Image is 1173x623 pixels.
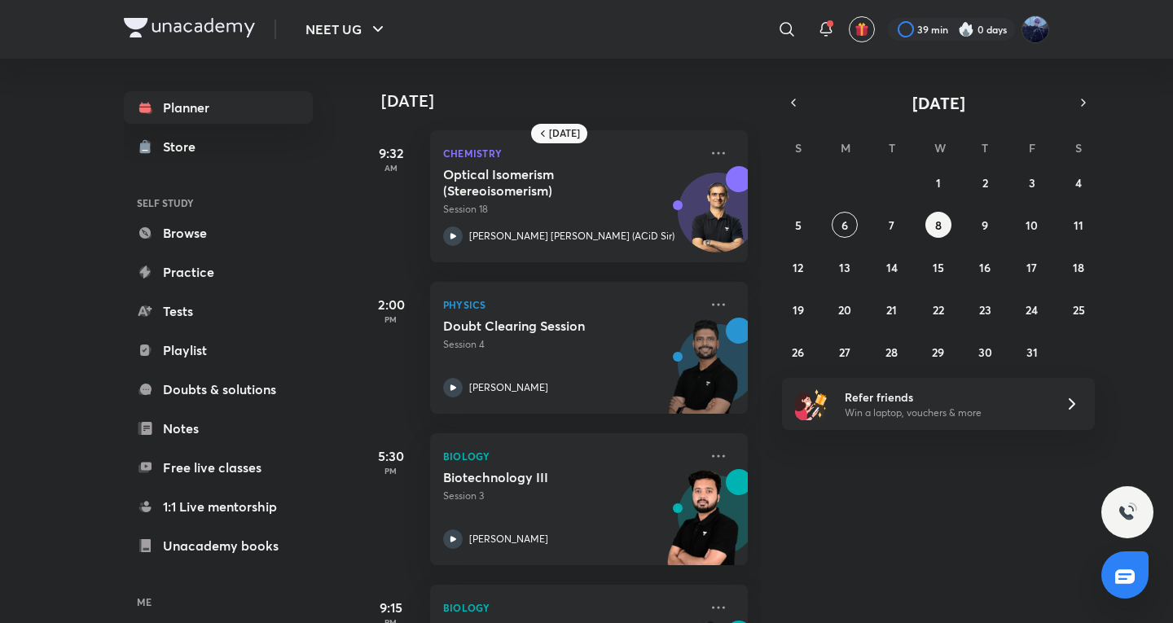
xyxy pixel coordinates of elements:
[1026,260,1037,275] abbr: October 17, 2025
[124,18,255,42] a: Company Logo
[1075,175,1082,191] abbr: October 4, 2025
[163,137,205,156] div: Store
[972,212,998,238] button: October 9, 2025
[1019,254,1045,280] button: October 17, 2025
[1019,339,1045,365] button: October 31, 2025
[124,451,313,484] a: Free live classes
[838,302,851,318] abbr: October 20, 2025
[958,21,974,37] img: streak
[935,217,942,233] abbr: October 8, 2025
[124,373,313,406] a: Doubts & solutions
[443,166,646,199] h5: Optical Isomerism (Stereoisomerism)
[679,182,757,260] img: Avatar
[979,302,991,318] abbr: October 23, 2025
[443,469,646,485] h5: Biotechnology III
[1074,217,1083,233] abbr: October 11, 2025
[1021,15,1049,43] img: Kushagra Singh
[889,217,894,233] abbr: October 7, 2025
[549,127,580,140] h6: [DATE]
[443,489,699,503] p: Session 3
[886,302,897,318] abbr: October 21, 2025
[936,175,941,191] abbr: October 1, 2025
[845,388,1045,406] h6: Refer friends
[358,295,424,314] h5: 2:00
[1075,140,1082,156] abbr: Saturday
[982,217,988,233] abbr: October 9, 2025
[124,334,313,366] a: Playlist
[1065,169,1092,195] button: October 4, 2025
[925,296,951,322] button: October 22, 2025
[1065,212,1092,238] button: October 11, 2025
[358,598,424,617] h5: 9:15
[124,295,313,327] a: Tests
[785,296,811,322] button: October 19, 2025
[1029,175,1035,191] abbr: October 3, 2025
[925,254,951,280] button: October 15, 2025
[972,296,998,322] button: October 23, 2025
[443,295,699,314] p: Physics
[443,143,699,163] p: Chemistry
[296,13,398,46] button: NEET UG
[925,212,951,238] button: October 8, 2025
[1026,302,1038,318] abbr: October 24, 2025
[795,140,802,156] abbr: Sunday
[885,344,898,360] abbr: October 28, 2025
[854,22,869,37] img: avatar
[879,254,905,280] button: October 14, 2025
[124,217,313,249] a: Browse
[839,344,850,360] abbr: October 27, 2025
[1065,254,1092,280] button: October 18, 2025
[845,406,1045,420] p: Win a laptop, vouchers & more
[972,339,998,365] button: October 30, 2025
[358,466,424,476] p: PM
[979,260,991,275] abbr: October 16, 2025
[443,446,699,466] p: Biology
[124,130,313,163] a: Store
[124,91,313,124] a: Planner
[358,446,424,466] h5: 5:30
[912,92,965,114] span: [DATE]
[1019,296,1045,322] button: October 24, 2025
[795,388,828,420] img: referral
[841,140,850,156] abbr: Monday
[443,202,699,217] p: Session 18
[793,260,803,275] abbr: October 12, 2025
[932,344,944,360] abbr: October 29, 2025
[839,260,850,275] abbr: October 13, 2025
[805,91,1072,114] button: [DATE]
[124,256,313,288] a: Practice
[879,296,905,322] button: October 21, 2025
[832,296,858,322] button: October 20, 2025
[832,254,858,280] button: October 13, 2025
[832,212,858,238] button: October 6, 2025
[832,339,858,365] button: October 27, 2025
[1026,344,1038,360] abbr: October 31, 2025
[982,140,988,156] abbr: Thursday
[849,16,875,42] button: avatar
[933,302,944,318] abbr: October 22, 2025
[982,175,988,191] abbr: October 2, 2025
[124,18,255,37] img: Company Logo
[792,344,804,360] abbr: October 26, 2025
[124,412,313,445] a: Notes
[785,254,811,280] button: October 12, 2025
[443,598,699,617] p: Biology
[469,380,548,395] p: [PERSON_NAME]
[886,260,898,275] abbr: October 14, 2025
[124,588,313,616] h6: ME
[124,189,313,217] h6: SELF STUDY
[443,337,699,352] p: Session 4
[925,169,951,195] button: October 1, 2025
[658,469,748,581] img: unacademy
[1026,217,1038,233] abbr: October 10, 2025
[933,260,944,275] abbr: October 15, 2025
[795,217,802,233] abbr: October 5, 2025
[658,318,748,430] img: unacademy
[925,339,951,365] button: October 29, 2025
[124,490,313,523] a: 1:1 Live mentorship
[1118,502,1137,522] img: ttu
[889,140,895,156] abbr: Tuesday
[124,529,313,562] a: Unacademy books
[443,318,646,334] h5: Doubt Clearing Session
[469,532,548,546] p: [PERSON_NAME]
